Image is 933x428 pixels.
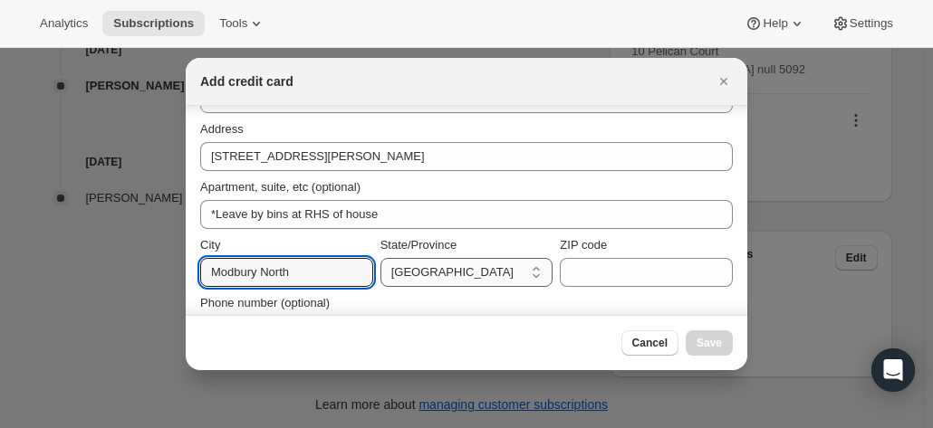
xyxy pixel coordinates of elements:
[29,11,99,36] button: Analytics
[219,16,247,31] span: Tools
[632,336,668,350] span: Cancel
[208,11,276,36] button: Tools
[200,180,361,194] span: Apartment, suite, etc (optional)
[380,238,457,252] span: State/Province
[200,72,293,90] h2: Add credit card
[621,330,678,356] button: Cancel
[200,296,330,309] span: Phone number (optional)
[850,16,893,31] span: Settings
[821,11,904,36] button: Settings
[200,122,244,136] span: Address
[763,16,787,31] span: Help
[113,16,194,31] span: Subscriptions
[711,69,736,94] button: Close
[734,11,816,36] button: Help
[871,348,915,392] div: Open Intercom Messenger
[40,16,88,31] span: Analytics
[102,11,205,36] button: Subscriptions
[560,238,607,252] span: ZIP code
[200,238,220,252] span: City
